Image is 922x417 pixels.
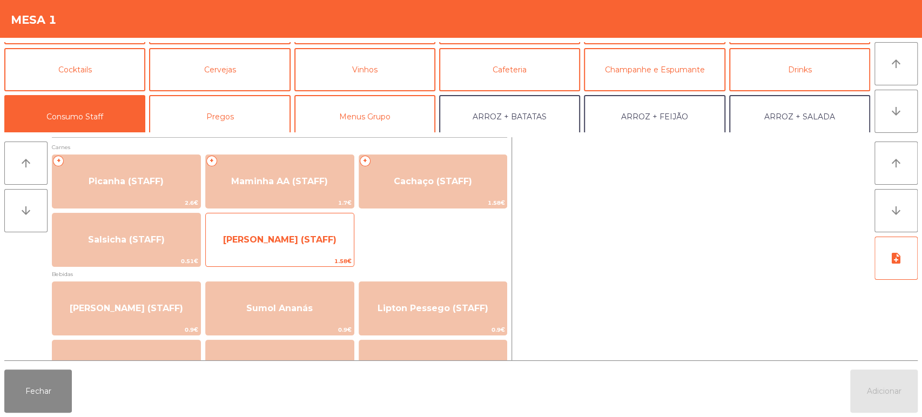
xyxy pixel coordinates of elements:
button: arrow_downward [4,189,48,232]
span: 0.9€ [206,325,354,335]
span: Lipton Pessego (STAFF) [378,303,488,313]
button: Vinhos [294,48,435,91]
i: arrow_downward [19,204,32,217]
button: ARROZ + SALADA [729,95,870,138]
span: + [53,156,64,166]
span: 1.58€ [359,198,507,208]
span: 0.9€ [359,325,507,335]
span: Picanha (STAFF) [89,176,164,186]
span: 1.58€ [206,256,354,266]
i: arrow_upward [19,157,32,170]
button: Pregos [149,95,290,138]
span: + [206,156,217,166]
span: + [360,156,371,166]
button: Champanhe e Espumante [584,48,725,91]
button: Cafeteria [439,48,580,91]
span: 0.9€ [52,325,200,335]
i: arrow_upward [890,57,903,70]
span: [PERSON_NAME] (STAFF) [223,234,337,245]
span: Salsicha (STAFF) [88,234,165,245]
button: ARROZ + FEIJÃO [584,95,725,138]
button: arrow_downward [874,189,918,232]
span: Maminha AA (STAFF) [231,176,328,186]
span: 1.7€ [206,198,354,208]
button: Cocktails [4,48,145,91]
button: Fechar [4,369,72,413]
span: [PERSON_NAME] (STAFF) [70,303,183,313]
i: arrow_downward [890,204,903,217]
button: ARROZ + BATATAS [439,95,580,138]
button: Consumo Staff [4,95,145,138]
span: Carnes [52,142,507,152]
span: Sumol Ananás [246,303,313,313]
h4: Mesa 1 [11,12,57,28]
span: Cachaço (STAFF) [394,176,472,186]
button: arrow_downward [874,90,918,133]
span: Bebidas [52,269,507,279]
button: arrow_upward [874,42,918,85]
span: 0.51€ [52,256,200,266]
i: arrow_upward [890,157,903,170]
button: arrow_upward [4,142,48,185]
i: arrow_downward [890,105,903,118]
span: 2.6€ [52,198,200,208]
button: arrow_upward [874,142,918,185]
button: Menus Grupo [294,95,435,138]
button: Cervejas [149,48,290,91]
button: note_add [874,237,918,280]
button: Drinks [729,48,870,91]
i: note_add [890,252,903,265]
